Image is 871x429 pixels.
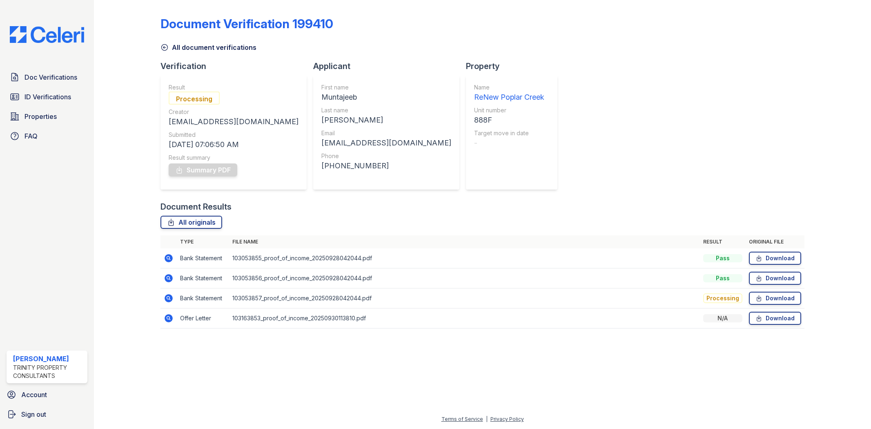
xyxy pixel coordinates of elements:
[169,116,299,127] div: [EMAIL_ADDRESS][DOMAIN_NAME]
[25,72,77,82] span: Doc Verifications
[321,160,451,172] div: [PHONE_NUMBER]
[703,314,742,322] div: N/A
[749,272,801,285] a: Download
[474,106,544,114] div: Unit number
[749,292,801,305] a: Download
[749,312,801,325] a: Download
[169,83,299,92] div: Result
[321,152,451,160] div: Phone
[177,288,229,308] td: Bank Statement
[169,154,299,162] div: Result summary
[160,16,333,31] div: Document Verification 199410
[474,129,544,137] div: Target move in date
[749,252,801,265] a: Download
[703,254,742,262] div: Pass
[7,69,87,85] a: Doc Verifications
[474,92,544,103] div: ReNew Poplar Creek
[160,42,256,52] a: All document verifications
[21,409,46,419] span: Sign out
[3,387,91,403] a: Account
[490,416,524,422] a: Privacy Policy
[321,114,451,126] div: [PERSON_NAME]
[25,92,71,102] span: ID Verifications
[7,89,87,105] a: ID Verifications
[321,137,451,149] div: [EMAIL_ADDRESS][DOMAIN_NAME]
[441,416,483,422] a: Terms of Service
[746,235,804,248] th: Original file
[474,114,544,126] div: 888F
[7,128,87,144] a: FAQ
[229,268,699,288] td: 103053856_proof_of_income_20250928042044.pdf
[474,83,544,103] a: Name ReNew Poplar Creek
[321,92,451,103] div: Muntajeeb
[474,137,544,149] div: -
[7,108,87,125] a: Properties
[3,26,91,43] img: CE_Logo_Blue-a8612792a0a2168367f1c8372b55b34899dd931a85d93a1a3d3e32e68fde9ad4.png
[703,274,742,282] div: Pass
[177,248,229,268] td: Bank Statement
[25,112,57,121] span: Properties
[700,235,746,248] th: Result
[321,129,451,137] div: Email
[313,60,466,72] div: Applicant
[169,108,299,116] div: Creator
[177,308,229,328] td: Offer Letter
[474,83,544,92] div: Name
[229,308,699,328] td: 103163853_proof_of_income_20250930113810.pdf
[229,248,699,268] td: 103053855_proof_of_income_20250928042044.pdf
[3,406,91,422] a: Sign out
[13,354,84,364] div: [PERSON_NAME]
[25,131,38,141] span: FAQ
[321,83,451,92] div: First name
[177,235,229,248] th: Type
[160,60,313,72] div: Verification
[486,416,488,422] div: |
[229,288,699,308] td: 103053857_proof_of_income_20250928042044.pdf
[21,390,47,400] span: Account
[229,235,699,248] th: File name
[13,364,84,380] div: Trinity Property Consultants
[321,106,451,114] div: Last name
[169,92,220,105] div: Processing
[703,293,742,303] div: Processing
[177,268,229,288] td: Bank Statement
[160,216,222,229] a: All originals
[169,139,299,150] div: [DATE] 07:06:50 AM
[160,201,232,212] div: Document Results
[466,60,564,72] div: Property
[169,131,299,139] div: Submitted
